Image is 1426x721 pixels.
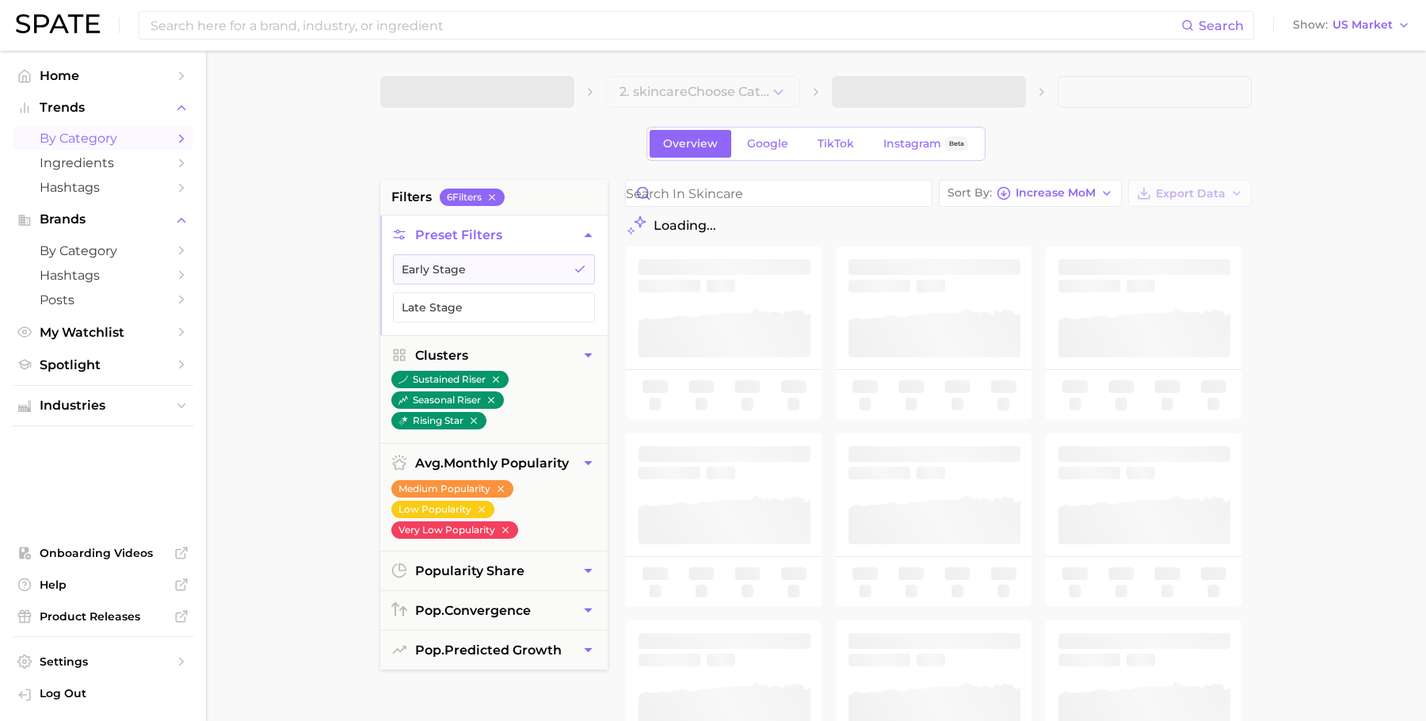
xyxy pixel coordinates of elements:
[16,14,100,33] img: SPATE
[654,218,716,233] span: Loading...
[13,320,193,345] a: My Watchlist
[13,394,193,418] button: Industries
[13,151,193,175] a: Ingredients
[415,603,444,618] abbr: popularity index
[13,650,193,673] a: Settings
[1293,21,1328,29] span: Show
[40,212,166,227] span: Brands
[663,137,718,151] span: Overview
[415,563,524,578] span: popularity share
[415,456,444,471] abbr: average
[415,643,562,658] span: predicted growth
[380,591,608,630] button: pop.convergence
[947,189,992,197] span: Sort By
[391,391,504,409] button: seasonal riser
[1128,180,1252,207] button: Export Data
[40,399,166,413] span: Industries
[40,292,166,307] span: Posts
[949,137,964,151] span: Beta
[13,288,193,312] a: Posts
[13,238,193,263] a: by Category
[398,375,408,384] img: sustained riser
[626,181,932,206] input: Search in skincare
[380,551,608,590] button: popularity share
[391,480,513,498] button: Medium Popularity
[40,180,166,195] span: Hashtags
[747,137,788,151] span: Google
[650,130,731,158] a: Overview
[13,605,193,628] a: Product Releases
[13,263,193,288] a: Hashtags
[398,416,408,425] img: rising star
[391,371,509,388] button: sustained riser
[40,101,166,115] span: Trends
[380,631,608,669] button: pop.predicted growth
[818,137,854,151] span: TikTok
[1199,18,1244,33] span: Search
[1289,15,1414,36] button: ShowUS Market
[380,444,608,483] button: avg.monthly popularity
[40,155,166,170] span: Ingredients
[380,216,608,254] button: Preset Filters
[391,501,494,518] button: Low Popularity
[398,395,408,405] img: seasonal riser
[415,227,502,242] span: Preset Filters
[606,76,800,108] button: 2. skincareChoose Category
[870,130,982,158] a: InstagramBeta
[1156,187,1226,200] span: Export Data
[13,175,193,200] a: Hashtags
[13,541,193,565] a: Onboarding Videos
[1016,189,1096,197] span: Increase MoM
[1333,21,1393,29] span: US Market
[13,96,193,120] button: Trends
[393,254,595,284] button: Early Stage
[13,681,193,708] a: Log out. Currently logged in with e-mail molly.masi@smallgirlspr.com.
[40,131,166,146] span: by Category
[734,130,802,158] a: Google
[40,325,166,340] span: My Watchlist
[40,578,166,592] span: Help
[939,180,1122,207] button: Sort ByIncrease MoM
[391,188,432,207] span: filters
[804,130,867,158] a: TikTok
[40,357,166,372] span: Spotlight
[415,643,444,658] abbr: popularity index
[13,353,193,377] a: Spotlight
[40,686,181,700] span: Log Out
[415,348,468,363] span: Clusters
[40,654,166,669] span: Settings
[13,573,193,597] a: Help
[40,68,166,83] span: Home
[393,292,595,322] button: Late Stage
[40,268,166,283] span: Hashtags
[380,336,608,375] button: Clusters
[13,208,193,231] button: Brands
[40,546,166,560] span: Onboarding Videos
[415,456,569,471] span: monthly popularity
[883,137,941,151] span: Instagram
[13,126,193,151] a: by Category
[415,603,531,618] span: convergence
[40,609,166,624] span: Product Releases
[13,63,193,88] a: Home
[440,189,505,206] button: 6Filters
[149,12,1181,39] input: Search here for a brand, industry, or ingredient
[391,521,518,539] button: Very Low Popularity
[620,85,770,99] span: 2. skincare Choose Category
[391,412,486,429] button: rising star
[40,243,166,258] span: by Category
